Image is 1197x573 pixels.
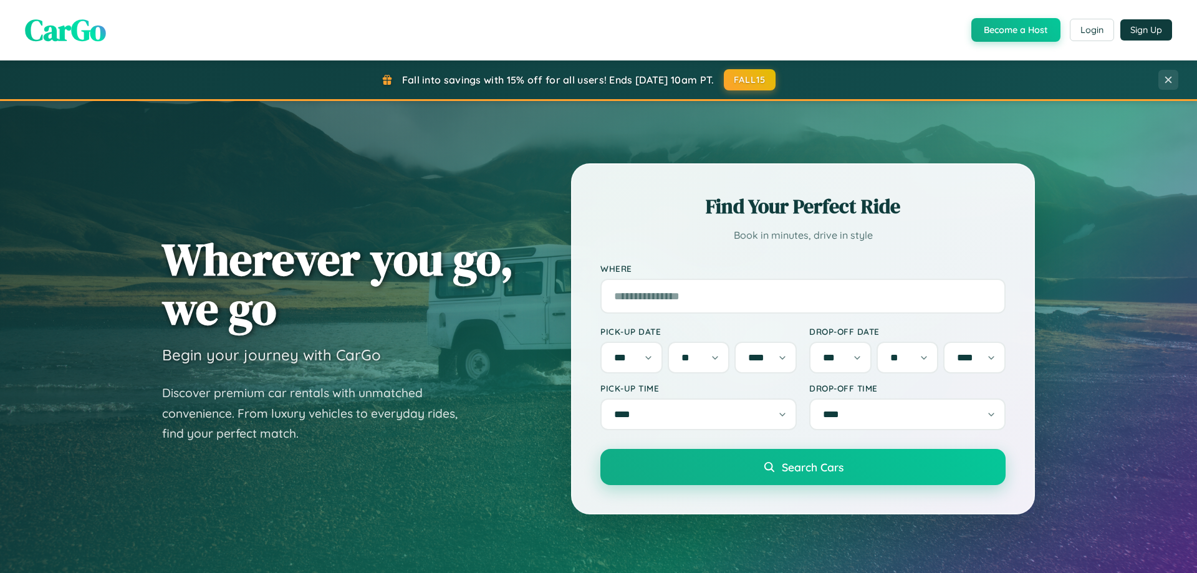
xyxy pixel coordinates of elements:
p: Discover premium car rentals with unmatched convenience. From luxury vehicles to everyday rides, ... [162,383,474,444]
p: Book in minutes, drive in style [600,226,1006,244]
button: Become a Host [971,18,1060,42]
button: Sign Up [1120,19,1172,41]
button: Login [1070,19,1114,41]
span: Search Cars [782,460,844,474]
label: Drop-off Time [809,383,1006,393]
span: CarGo [25,9,106,51]
label: Pick-up Time [600,383,797,393]
button: FALL15 [724,69,776,90]
h3: Begin your journey with CarGo [162,345,381,364]
label: Pick-up Date [600,326,797,337]
label: Where [600,263,1006,274]
label: Drop-off Date [809,326,1006,337]
button: Search Cars [600,449,1006,485]
h1: Wherever you go, we go [162,234,514,333]
span: Fall into savings with 15% off for all users! Ends [DATE] 10am PT. [402,74,714,86]
h2: Find Your Perfect Ride [600,193,1006,220]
